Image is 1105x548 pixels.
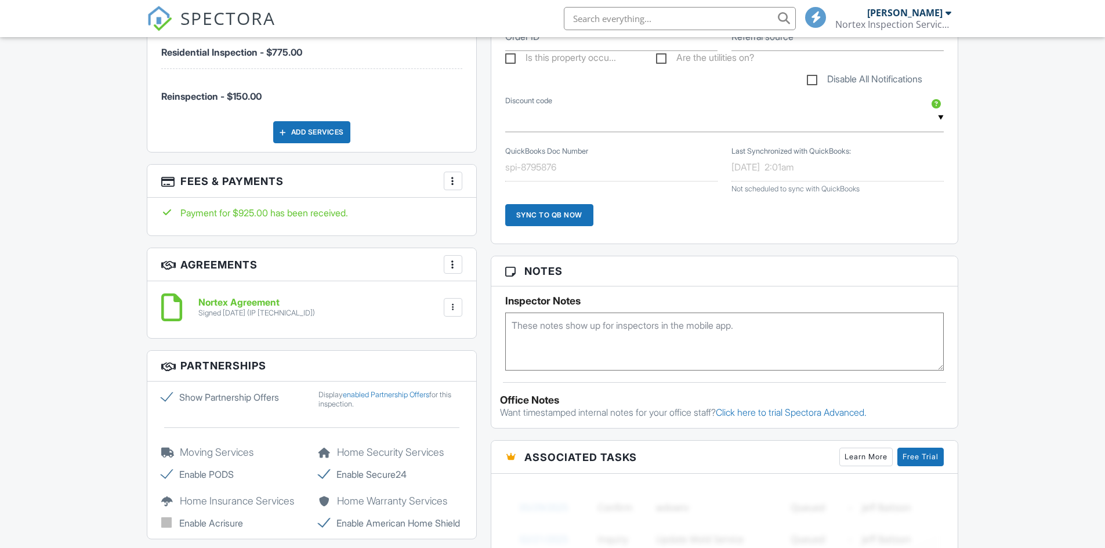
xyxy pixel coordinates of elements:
[161,516,305,530] label: Enable Acrisure
[731,184,860,193] span: Not scheduled to sync with QuickBooks
[198,297,315,308] h6: Nortex Agreement
[198,297,315,318] a: Nortex Agreement Signed [DATE] (IP [TECHNICAL_ID])
[505,295,944,307] h5: Inspector Notes
[505,52,616,67] label: Is this property occupied?
[161,206,462,219] div: Payment for $925.00 has been received.
[505,146,588,157] label: QuickBooks Doc Number
[318,516,462,530] label: Enable American Home Shield
[897,448,944,466] a: Free Trial
[716,407,867,418] a: Click here to trial Spectora Advanced.
[318,495,462,507] h5: Home Warranty Services
[564,7,796,30] input: Search everything...
[147,351,476,381] h3: Partnerships
[273,121,350,143] div: Add Services
[161,447,305,458] h5: Moving Services
[198,309,315,318] div: Signed [DATE] (IP [TECHNICAL_ID])
[867,7,943,19] div: [PERSON_NAME]
[500,406,950,419] p: Want timestamped internal notes for your office staff?
[318,447,462,458] h5: Home Security Services
[147,6,172,31] img: The Best Home Inspection Software - Spectora
[161,90,262,102] span: Reinspection - $150.00
[147,165,476,198] h3: Fees & Payments
[656,52,754,67] label: Are the utilities on?
[343,390,429,399] a: enabled Partnership Offers
[147,248,476,281] h3: Agreements
[161,46,302,58] span: Residential Inspection - $775.00
[180,6,276,30] span: SPECTORA
[807,74,922,88] label: Disable All Notifications
[491,256,958,286] h3: Notes
[835,19,951,30] div: Nortex Inspection Services
[161,467,305,481] label: Enable PODS
[161,495,305,507] h5: Home Insurance Services
[500,394,950,406] div: Office Notes
[839,448,893,466] a: Learn More
[505,96,552,106] label: Discount code
[318,390,462,409] div: Display for this inspection.
[505,204,593,226] div: Sync to QB Now
[161,390,305,404] label: Show Partnership Offers
[161,25,462,68] li: Service: Residential Inspection
[731,146,851,157] label: Last Synchronized with QuickBooks:
[161,69,462,112] li: Service: Reinspection
[147,16,276,40] a: SPECTORA
[318,467,462,481] label: Enable Secure24
[524,449,637,465] span: Associated Tasks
